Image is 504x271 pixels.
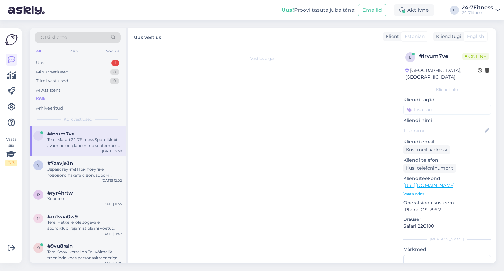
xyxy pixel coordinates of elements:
[403,191,491,197] p: Vaata edasi ...
[37,245,40,250] span: 9
[47,249,122,261] div: Tere! Soovi korral on Teil võimalik treeninda koos personaaltreeneriga. Personaaltreenerite nimek...
[37,216,40,221] span: m
[36,78,68,84] div: Tiimi vestlused
[47,137,122,149] div: Tere! Marati 24-7Fitness Spordiklubi avamine on planeeritud septembris 2025, kuid kahjuks hetkel ...
[282,7,294,13] b: Uus!
[47,196,122,202] div: Хорошо
[403,182,455,188] a: [URL][DOMAIN_NAME]
[403,199,491,206] p: Operatsioonisüsteem
[403,164,456,173] div: Küsi telefoninumbrit
[419,52,462,60] div: # lrvum7ve
[36,87,60,94] div: AI Assistent
[403,157,491,164] p: Kliendi telefon
[110,78,119,84] div: 0
[403,246,491,253] p: Märkmed
[103,202,122,207] div: [DATE] 11:55
[403,216,491,223] p: Brauser
[47,160,73,166] span: #7zavje3n
[403,223,491,230] p: Safari 22G100
[403,117,491,124] p: Kliendi nimi
[409,55,411,60] span: l
[462,10,493,15] div: 24-7fitness
[403,236,491,242] div: [PERSON_NAME]
[405,33,425,40] span: Estonian
[37,133,40,138] span: l
[403,206,491,213] p: iPhone OS 18.6.2
[47,166,122,178] div: Здравствуйте! При покупке годового пакета с договором, первый платеж включает оплату за оставшиес...
[5,160,17,166] div: 2 / 3
[37,163,40,168] span: 7
[47,131,74,137] span: #lrvum7ve
[403,138,491,145] p: Kliendi email
[403,87,491,93] div: Kliendi info
[105,47,121,55] div: Socials
[403,105,491,115] input: Lisa tag
[433,33,461,40] div: Klienditugi
[47,219,122,231] div: Tere! Hetkel ei ole Jõgevale spordiklubi rajamist plaani võetud.
[467,33,484,40] span: English
[404,127,483,134] input: Lisa nimi
[64,116,92,122] span: Kõik vestlused
[68,47,79,55] div: Web
[47,190,73,196] span: #ryr4hrtw
[36,96,46,102] div: Kõik
[47,243,73,249] span: #9vu8raln
[405,67,478,81] div: [GEOGRAPHIC_DATA], [GEOGRAPHIC_DATA]
[462,5,500,15] a: 24-7Fitness24-7fitness
[102,231,122,236] div: [DATE] 11:47
[462,5,493,10] div: 24-7Fitness
[102,178,122,183] div: [DATE] 12:02
[358,4,386,16] button: Emailid
[35,47,42,55] div: All
[41,34,67,41] span: Otsi kliente
[111,60,119,66] div: 1
[450,6,459,15] div: F
[36,60,44,66] div: Uus
[102,149,122,154] div: [DATE] 12:59
[135,56,391,62] div: Vestlus algas
[383,33,399,40] div: Klient
[5,33,18,46] img: Askly Logo
[403,175,491,182] p: Klienditeekond
[36,69,69,75] div: Minu vestlused
[462,53,489,60] span: Online
[403,145,450,154] div: Küsi meiliaadressi
[36,105,63,112] div: Arhiveeritud
[102,261,122,266] div: [DATE] 11:06
[134,32,161,41] label: Uus vestlus
[47,214,78,219] span: #m1vaa0w9
[282,6,355,14] div: Proovi tasuta juba täna:
[5,136,17,166] div: Vaata siia
[37,192,40,197] span: r
[403,96,491,103] p: Kliendi tag'id
[110,69,119,75] div: 0
[394,4,434,16] div: Aktiivne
